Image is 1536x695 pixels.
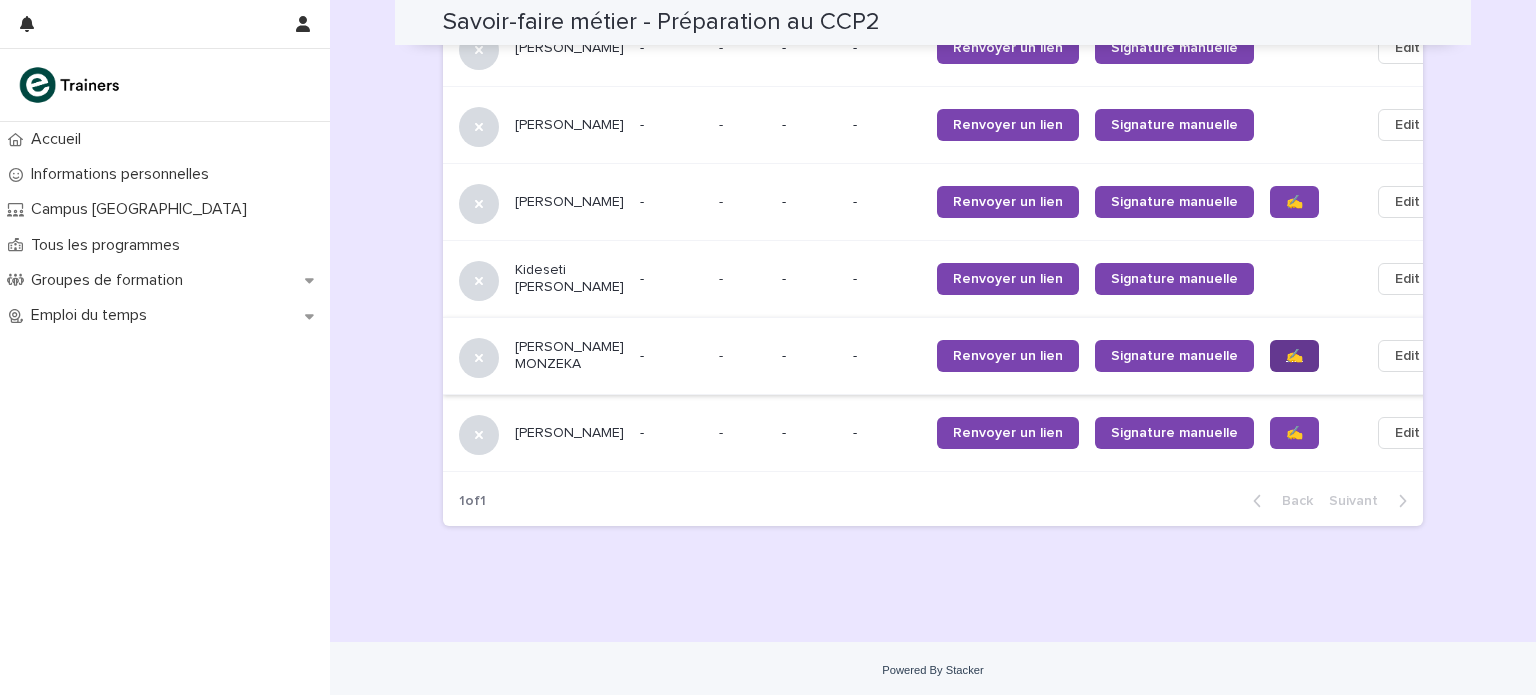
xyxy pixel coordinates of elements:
span: ✍️ [1286,426,1303,440]
span: Next [1329,494,1390,508]
button: Back [1237,492,1321,510]
span: Renvoyer un lien [953,349,1063,363]
p: - [640,117,703,134]
tr: [PERSON_NAME]--- --Renvoyer un lienSignature manuelle✍️Edit [443,395,1469,472]
a: Renvoyer un lien [937,109,1079,141]
p: [PERSON_NAME] MONZEKA [515,339,624,373]
a: Powered By Stacker [882,664,983,676]
a: Renvoyer un lien [937,263,1079,295]
a: Renvoyer un lien [937,340,1079,372]
p: Informations personnelles [23,165,225,184]
a: Signature manuelle [1095,109,1254,141]
span: Edit [1395,346,1420,366]
p: - [719,113,727,134]
p: - [782,40,837,57]
span: Edit [1395,192,1420,212]
p: - [853,117,921,134]
p: - [719,421,727,442]
p: [PERSON_NAME] [515,194,624,211]
span: Signature manuelle [1111,426,1238,440]
a: Renvoyer un lien [937,186,1079,218]
span: Back [1270,494,1313,508]
a: ✍️ [1270,340,1319,372]
span: Edit [1395,269,1420,289]
button: Edit [1378,263,1437,295]
p: Groupes de formation [23,271,199,290]
span: Renvoyer un lien [953,118,1063,132]
img: K0CqGN7SDeD6s4JG8KQk [16,65,126,105]
button: Next [1321,492,1423,510]
p: - [719,36,727,57]
p: - [719,267,727,288]
h2: Savoir-faire métier - Préparation au CCP2 [443,8,880,37]
span: Edit [1395,38,1420,58]
p: - [782,348,837,365]
span: ✍️ [1286,195,1303,209]
tr: [PERSON_NAME]--- --Renvoyer un lienSignature manuelleEdit [443,87,1469,164]
span: Signature manuelle [1111,349,1238,363]
p: - [853,40,921,57]
p: - [853,348,921,365]
p: - [640,425,703,442]
p: - [853,425,921,442]
a: Signature manuelle [1095,340,1254,372]
span: Renvoyer un lien [953,41,1063,55]
p: Campus [GEOGRAPHIC_DATA] [23,200,263,219]
p: - [782,425,837,442]
tr: [PERSON_NAME]--- --Renvoyer un lienSignature manuelle✍️Edit [443,164,1469,241]
p: Tous les programmes [23,236,196,255]
p: - [640,348,703,365]
p: - [719,190,727,211]
span: ✍️ [1286,349,1303,363]
span: Signature manuelle [1111,195,1238,209]
p: [PERSON_NAME] [515,425,624,442]
a: Signature manuelle [1095,417,1254,449]
p: [PERSON_NAME] [515,40,624,57]
p: Accueil [23,130,97,149]
p: [PERSON_NAME] [515,117,624,134]
span: Signature manuelle [1111,272,1238,286]
button: Edit [1378,417,1437,449]
p: - [719,344,727,365]
span: Renvoyer un lien [953,426,1063,440]
p: - [853,194,921,211]
button: Edit [1378,340,1437,372]
span: Signature manuelle [1111,118,1238,132]
p: - [640,40,703,57]
p: - [782,117,837,134]
tr: Kideseti [PERSON_NAME]--- --Renvoyer un lienSignature manuelleEdit [443,241,1469,318]
a: Signature manuelle [1095,263,1254,295]
button: Edit [1378,109,1437,141]
span: Signature manuelle [1111,41,1238,55]
a: ✍️ [1270,186,1319,218]
a: Renvoyer un lien [937,32,1079,64]
p: - [640,271,703,288]
span: Edit [1395,423,1420,443]
button: Edit [1378,186,1437,218]
a: Renvoyer un lien [937,417,1079,449]
p: 1 of 1 [443,477,502,526]
p: Kideseti [PERSON_NAME] [515,262,624,296]
tr: [PERSON_NAME] MONZEKA--- --Renvoyer un lienSignature manuelle✍️Edit [443,318,1469,395]
span: Renvoyer un lien [953,272,1063,286]
p: - [782,194,837,211]
a: Signature manuelle [1095,186,1254,218]
tr: [PERSON_NAME]--- --Renvoyer un lienSignature manuelleEdit [443,10,1469,87]
button: Edit [1378,32,1437,64]
p: - [782,271,837,288]
span: Renvoyer un lien [953,195,1063,209]
p: Emploi du temps [23,306,163,325]
a: ✍️ [1270,417,1319,449]
a: Signature manuelle [1095,32,1254,64]
span: Edit [1395,115,1420,135]
p: - [853,271,921,288]
p: - [640,194,703,211]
